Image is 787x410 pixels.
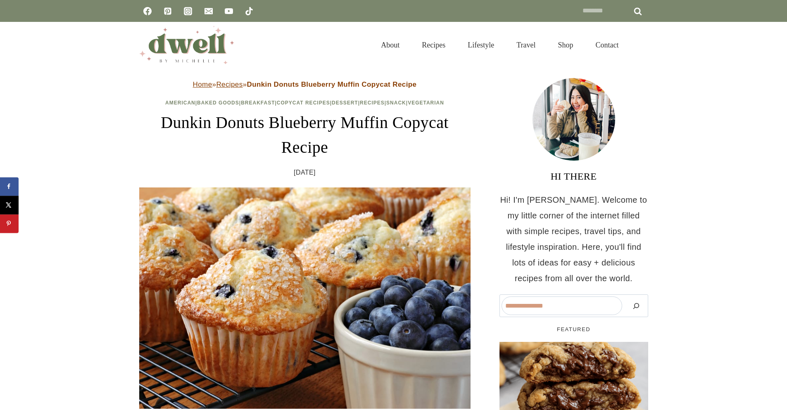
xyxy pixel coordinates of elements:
a: Pinterest [159,3,176,19]
img: dunkin donuts blueberry muffins recipe [139,187,471,409]
span: | | | | | | | [165,100,444,106]
p: Hi! I'm [PERSON_NAME]. Welcome to my little corner of the internet filled with simple recipes, tr... [499,192,648,286]
a: Recipes [216,81,243,88]
img: DWELL by michelle [139,26,234,64]
a: Recipes [360,100,385,106]
a: Dessert [332,100,358,106]
time: [DATE] [294,166,316,179]
nav: Primary Navigation [370,31,630,59]
a: Vegetarian [408,100,444,106]
a: Snack [386,100,406,106]
button: View Search Form [634,38,648,52]
button: Search [626,296,646,315]
a: About [370,31,411,59]
a: Email [200,3,217,19]
a: Baked Goods [197,100,239,106]
a: Travel [505,31,547,59]
strong: Dunkin Donuts Blueberry Muffin Copycat Recipe [247,81,416,88]
span: » » [193,81,417,88]
a: Recipes [411,31,457,59]
a: Shop [547,31,584,59]
a: American [165,100,195,106]
h1: Dunkin Donuts Blueberry Muffin Copycat Recipe [139,110,471,160]
h5: FEATURED [499,325,648,334]
a: YouTube [221,3,237,19]
a: Breakfast [241,100,275,106]
a: Facebook [139,3,156,19]
a: TikTok [241,3,257,19]
a: Contact [585,31,630,59]
h3: HI THERE [499,169,648,184]
a: Instagram [180,3,196,19]
a: Home [193,81,212,88]
a: Lifestyle [457,31,505,59]
a: Copycat Recipes [277,100,330,106]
